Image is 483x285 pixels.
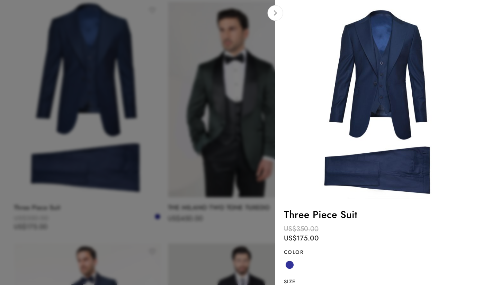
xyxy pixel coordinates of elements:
[284,224,296,234] span: US$
[284,207,357,222] a: Three Piece Suit
[284,224,319,234] bdi: 350.00
[284,278,474,285] label: Size
[284,233,319,243] bdi: 175.00
[284,233,297,243] span: US$
[284,249,474,256] label: Color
